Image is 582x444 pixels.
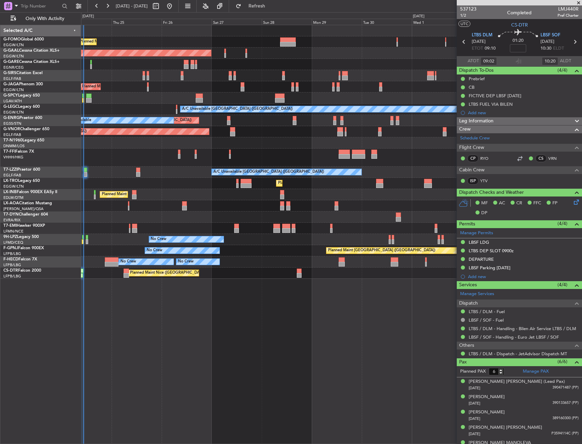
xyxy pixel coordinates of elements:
span: 10:30 [540,45,551,52]
span: [DATE] [469,416,480,421]
a: Manage PAX [523,368,549,375]
a: LFPB/LBG [3,274,21,279]
div: Add new [468,274,579,279]
span: P3594114C (PP) [551,431,579,437]
a: EGNR/CEG [3,65,24,70]
span: Pax [459,358,467,366]
span: G-GARE [3,60,19,64]
a: G-GAALCessna Citation XLS+ [3,49,60,53]
span: 389160300 (PP) [552,415,579,421]
div: [PERSON_NAME] [469,394,505,400]
span: G-VNOR [3,127,20,131]
div: A/C Unavailable [GEOGRAPHIC_DATA] ([GEOGRAPHIC_DATA]) [213,167,324,177]
span: Leg Information [459,117,494,125]
span: T7-EMI [3,224,17,228]
span: LTBS DLM [472,32,492,39]
span: Permits [459,220,475,228]
span: 537123 [460,5,476,13]
a: G-FOMOGlobal 6000 [3,37,44,41]
span: [DATE] [469,386,480,391]
button: Refresh [232,1,273,12]
div: No Crew [147,245,162,256]
a: LGAV/ATH [3,99,22,104]
span: Cabin Crew [459,166,485,174]
a: LTBS / DLM - Fuel [469,309,505,314]
span: CS-DTR [3,269,18,273]
div: Prebrief [469,76,485,82]
span: G-SPCY [3,93,18,98]
span: LX-INB [3,190,17,194]
span: F-GPNJ [3,246,18,250]
a: LFMD/CEQ [3,240,23,245]
a: DNMM/LOS [3,143,25,149]
span: Others [459,342,474,349]
button: UTC [458,21,470,27]
span: Dispatch [459,300,478,307]
a: G-VNORChallenger 650 [3,127,49,131]
span: 9H-LPZ [3,235,17,239]
a: EGLF/FAB [3,132,21,137]
a: EGGW/LTN [3,87,24,92]
div: [PERSON_NAME] [PERSON_NAME] [469,424,542,431]
span: DP [481,210,487,217]
a: G-JAGAPhenom 300 [3,82,43,86]
div: LTBS FUEL VIA BILEN [469,101,513,107]
div: Mon 29 [312,19,362,25]
div: LBSF Parking [DATE] [469,265,511,271]
span: T7-FFI [3,150,15,154]
span: FFC [533,200,541,207]
a: T7-DYNChallenger 604 [3,212,48,217]
a: G-SIRSCitation Excel [3,71,43,75]
div: Add new [468,110,579,116]
a: EGGW/LTN [3,42,24,48]
span: ELDT [553,45,564,52]
a: LX-AOACitation Mustang [3,201,52,205]
span: (4/4) [557,67,567,74]
div: Planned Maint [GEOGRAPHIC_DATA] ([GEOGRAPHIC_DATA]) [328,245,435,256]
span: [DATE] - [DATE] [116,3,148,9]
a: RYO [480,155,496,161]
a: LTBS / DLM - Handling - Bilen Air Service LTBS / DLM [469,326,576,331]
span: (4/4) [557,220,567,227]
span: ALDT [560,58,571,65]
a: VRN [548,155,564,161]
span: G-LEGC [3,105,18,109]
div: Wed 1 [412,19,462,25]
a: Schedule Crew [460,135,490,142]
span: Refresh [243,4,271,8]
span: LBSF SOF [540,32,560,39]
div: CB [469,84,474,90]
div: [DATE] [82,14,94,19]
div: No Crew [178,257,194,267]
div: LTBS DEP SLOT 0900z [469,248,514,254]
span: T7-LZZI [3,168,17,172]
div: DEPARTURE [469,256,494,262]
div: LBSF LDG [469,239,489,245]
button: Only With Activity [7,13,74,24]
a: Manage Services [460,291,494,297]
a: EGGW/LTN [3,54,24,59]
a: Manage Permits [460,230,493,237]
span: ATOT [468,58,479,65]
span: G-FOMO [3,37,21,41]
span: Dispatch To-Dos [459,67,494,74]
a: 9H-LPZLegacy 500 [3,235,39,239]
a: LX-TROLegacy 650 [3,179,40,183]
div: CS [535,155,547,162]
div: CP [467,155,479,162]
span: MF [481,200,488,207]
div: Tue 30 [362,19,412,25]
div: No Crew [151,234,166,244]
span: [DATE] [472,38,486,45]
a: LTBS / DLM - Dispatch - JetAdvisor Dispatch MT [469,351,567,357]
a: VHHH/HKG [3,155,23,160]
a: T7-LZZIPraetor 600 [3,168,40,172]
a: LFMN/NCE [3,229,23,234]
a: LFPB/LBG [3,251,21,256]
div: No Crew [120,257,136,267]
span: CS-DTR [511,21,528,29]
a: T7-FFIFalcon 7X [3,150,34,154]
a: [PERSON_NAME]/QSA [3,206,44,211]
a: YTV [480,178,496,184]
span: ETOT [472,45,483,52]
